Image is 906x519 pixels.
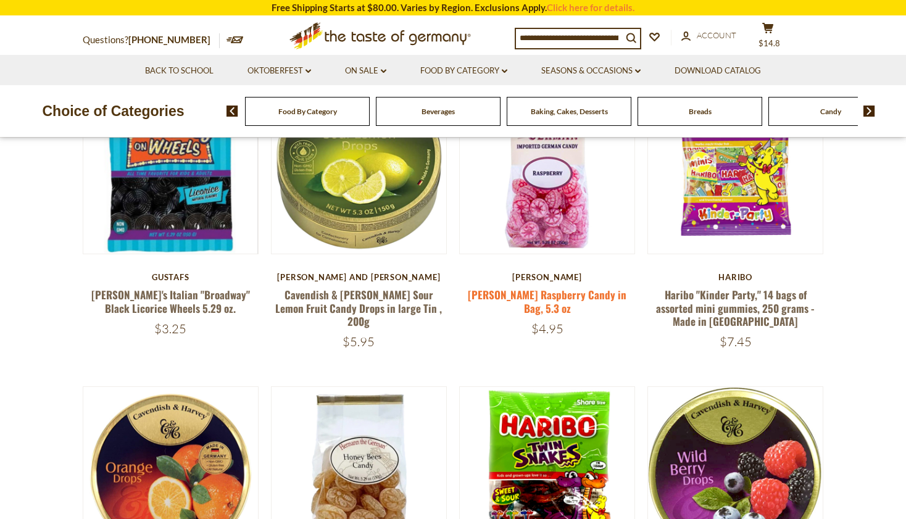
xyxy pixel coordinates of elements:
a: Download Catalog [675,64,761,78]
div: Gustafs [83,272,259,282]
a: Back to School [145,64,214,78]
a: Haribo "Kinder Party," 14 bags of assorted mini gummies, 250 grams - Made in [GEOGRAPHIC_DATA] [656,287,815,329]
a: Food By Category [278,107,337,116]
a: Candy [820,107,841,116]
a: Seasons & Occasions [541,64,641,78]
a: Breads [689,107,712,116]
a: Cavendish & [PERSON_NAME] Sour Lemon Fruit Candy Drops in large Tin , 200g [275,287,442,329]
span: $3.25 [154,321,186,336]
a: [PERSON_NAME]'s Italian "Broadway" Black Licorice Wheels 5.29 oz. [91,287,250,315]
img: Hermann Bavarian Raspberry Candy in Bag, 5.3 oz [460,79,634,254]
a: Oktoberfest [247,64,311,78]
img: Haribo "Kinder Party," 14 bags of assorted mini gummies, 250 grams - Made in Germany [648,79,823,254]
img: Gustaf [83,79,258,254]
a: Beverages [422,107,455,116]
a: Baking, Cakes, Desserts [531,107,608,116]
img: next arrow [863,106,875,117]
span: $5.95 [343,334,375,349]
img: previous arrow [226,106,238,117]
span: Account [697,30,736,40]
p: Questions? [83,32,220,48]
a: Food By Category [420,64,507,78]
img: Cavendish & Harvey Sour Lemon Fruit Candy Drops in large Tin , 200g [272,79,446,254]
span: $7.45 [720,334,752,349]
span: $14.8 [758,38,780,48]
button: $14.8 [749,22,786,53]
span: $4.95 [531,321,563,336]
a: Account [681,29,736,43]
a: Click here for details. [547,2,634,13]
div: [PERSON_NAME] and [PERSON_NAME] [271,272,447,282]
div: [PERSON_NAME] [459,272,635,282]
a: [PHONE_NUMBER] [128,34,210,45]
div: Haribo [647,272,823,282]
a: [PERSON_NAME] Raspberry Candy in Bag, 5.3 oz [468,287,626,315]
a: On Sale [345,64,386,78]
